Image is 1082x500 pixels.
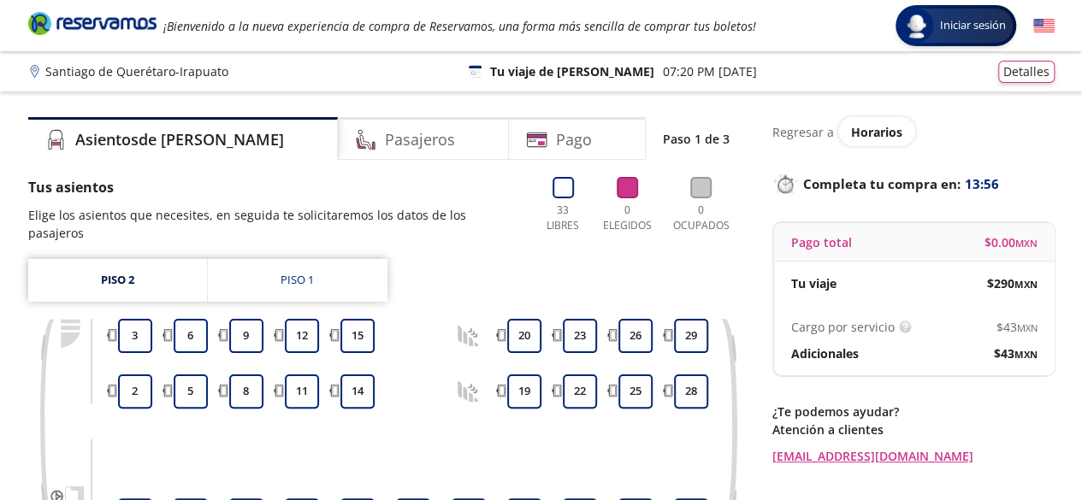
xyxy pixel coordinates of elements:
[772,447,1055,465] a: [EMAIL_ADDRESS][DOMAIN_NAME]
[933,17,1013,34] span: Iniciar sesión
[791,274,837,292] p: Tu viaje
[118,319,152,353] button: 3
[998,61,1055,83] button: Detalles
[340,319,375,353] button: 15
[174,374,208,409] button: 5
[772,123,834,141] p: Regresar a
[507,319,541,353] button: 20
[28,259,207,302] a: Piso 2
[669,203,734,233] p: 0 Ocupados
[229,374,263,409] button: 8
[563,319,597,353] button: 23
[791,233,852,251] p: Pago total
[563,374,597,409] button: 22
[772,117,1055,146] div: Regresar a ver horarios
[556,128,592,151] h4: Pago
[28,177,523,197] p: Tus asientos
[674,319,708,353] button: 29
[1014,278,1038,291] small: MXN
[229,319,263,353] button: 9
[208,259,387,302] a: Piso 1
[1015,237,1038,250] small: MXN
[1017,321,1038,334] small: MXN
[285,374,319,409] button: 11
[174,319,208,353] button: 6
[285,319,319,353] button: 12
[851,124,902,140] span: Horarios
[772,403,1055,421] p: ¿Te podemos ayudar?
[281,272,314,289] div: Piso 1
[118,374,152,409] button: 2
[965,174,999,194] span: 13:56
[791,344,859,362] p: Adicionales
[75,128,284,151] h4: Asientos de [PERSON_NAME]
[791,318,895,336] p: Cargo por servicio
[507,374,541,409] button: 19
[994,344,1038,362] span: $ 43
[1033,15,1055,37] button: English
[28,10,157,41] a: Brand Logo
[772,421,1055,438] p: Atención a clientes
[540,203,587,233] p: 33 Libres
[996,318,1038,336] span: $ 43
[618,319,653,353] button: 26
[772,172,1055,196] p: Completa tu compra en :
[984,233,1038,251] span: $ 0.00
[45,62,228,80] p: Santiago de Querétaro - Irapuato
[28,206,523,242] p: Elige los asientos que necesites, en seguida te solicitaremos los datos de los pasajeros
[1014,348,1038,361] small: MXN
[663,62,757,80] p: 07:20 PM [DATE]
[987,274,1038,292] span: $ 290
[490,62,654,80] p: Tu viaje de [PERSON_NAME]
[340,374,375,409] button: 14
[599,203,656,233] p: 0 Elegidos
[663,130,730,148] p: Paso 1 de 3
[618,374,653,409] button: 25
[385,128,455,151] h4: Pasajeros
[674,374,708,409] button: 28
[163,18,756,34] em: ¡Bienvenido a la nueva experiencia de compra de Reservamos, una forma más sencilla de comprar tus...
[28,10,157,36] i: Brand Logo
